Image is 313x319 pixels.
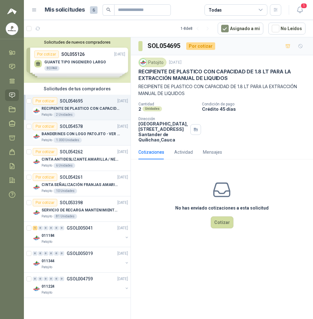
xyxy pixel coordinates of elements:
[138,121,188,142] p: [GEOGRAPHIC_DATA], [STREET_ADDRESS] Santander de Quilichao , Cauca
[6,23,18,35] img: Company Logo
[60,200,83,205] p: SOL053398
[174,149,193,156] div: Actividad
[33,209,40,216] img: Company Logo
[24,146,131,171] a: Por cotizarSOL054262[DATE] Company LogoCINTA ANTIDESLIZANTE AMARILLA / NEGRAPatojito6 Unidades
[42,258,54,264] p: 011344
[33,234,40,242] img: Company Logo
[24,196,131,222] a: Por cotizarSOL053398[DATE] Company LogoSERVICIO DE RECARGA MANTENIMIENTO Y PRESTAMOS DE EXTINTORE...
[33,148,57,156] div: Por cotizar
[42,233,54,239] p: 011184
[117,225,128,231] p: [DATE]
[138,83,305,97] p: RECIPIENTE DE PLASTICO CON CAPACIDAD DE 1.8 LT PARA LA EXTRACCIÓN MANUAL DE LIQUIDOS
[54,277,59,281] div: 0
[59,226,64,230] div: 0
[33,251,37,256] div: 0
[117,149,128,155] p: [DATE]
[33,226,37,230] div: 1
[33,275,129,295] a: 0 0 0 0 0 0 GSOL004759[DATE] Company Logo011224Patojito
[43,251,48,256] div: 0
[59,251,64,256] div: 0
[117,251,128,257] p: [DATE]
[60,175,83,179] p: SOL054261
[38,226,43,230] div: 0
[33,183,40,191] img: Company Logo
[148,41,181,51] h3: SOL054695
[33,158,40,166] img: Company Logo
[7,8,17,15] img: Logo peakr
[33,133,40,140] img: Company Logo
[49,251,53,256] div: 0
[38,251,43,256] div: 0
[33,173,57,181] div: Por cotizar
[67,277,93,281] p: GSOL004759
[42,207,120,213] p: SERVICIO DE RECARGA MANTENIMIENTO Y PRESTAMOS DE EXTINTORES
[202,102,310,106] p: Condición de pago
[138,68,305,82] p: RECIPIENTE DE PLASTICO CON CAPACIDAD DE 1.8 LT PARA LA EXTRACCIÓN MANUAL DE LIQUIDOS
[43,226,48,230] div: 0
[138,149,164,156] div: Cotizaciones
[42,112,52,117] p: Patojito
[33,285,40,293] img: Company Logo
[33,224,129,244] a: 1 0 0 0 0 0 GSOL005041[DATE] Company Logo011184Patojito
[60,124,83,129] p: SOL054578
[211,216,233,228] button: Cotizar
[67,251,93,256] p: GSOL005019
[42,239,52,244] p: Patojito
[33,199,57,206] div: Por cotizar
[24,83,131,95] div: Solicitudes de tus compradores
[42,290,52,295] p: Patojito
[42,106,120,112] p: RECIPIENTE DE PLASTICO CON CAPACIDAD DE 1.8 LT PARA LA EXTRACCIÓN MANUAL DE LIQUIDOS
[117,124,128,130] p: [DATE]
[24,171,131,196] a: Por cotizarSOL054261[DATE] Company LogoCINTA SEÑALIZACIÓN FRANJAS AMARILLAS NEGRAPatojito10 Unidades
[54,226,59,230] div: 0
[33,277,37,281] div: 0
[117,98,128,104] p: [DATE]
[33,123,57,130] div: Por cotizar
[59,277,64,281] div: 0
[54,251,59,256] div: 0
[268,23,305,35] button: No Leídos
[42,265,52,270] p: Patojito
[26,40,128,45] button: Solicitudes de nuevos compradores
[209,7,222,13] div: Todas
[117,174,128,180] p: [DATE]
[138,102,197,106] p: Cantidad
[60,150,83,154] p: SOL054262
[53,138,82,143] div: 1.000 Unidades
[24,37,131,83] div: Solicitudes de nuevos compradoresPor cotizarSOL055126[DATE] GUANTE TIPO INGENIERO LARGO80 PARPor ...
[53,189,77,194] div: 10 Unidades
[43,277,48,281] div: 0
[42,182,120,188] p: CINTA SEÑALIZACIÓN FRANJAS AMARILLAS NEGRA
[42,131,120,137] p: BANDERINES CON LOGO PATOJITO - VER DOC ADJUNTO
[181,24,213,34] div: 1 - 8 de 8
[294,4,305,16] button: 1
[33,260,40,267] img: Company Logo
[117,200,128,206] p: [DATE]
[106,8,111,12] span: search
[33,107,40,115] img: Company Logo
[140,59,147,66] img: Company Logo
[42,138,52,143] p: Patojito
[33,97,57,105] div: Por cotizar
[42,157,120,162] p: CINTA ANTIDESLIZANTE AMARILLA / NEGRA
[42,189,52,194] p: Patojito
[138,117,188,121] p: Dirección
[53,214,77,219] div: 81 Unidades
[300,3,307,9] span: 1
[53,163,75,168] div: 6 Unidades
[53,112,75,117] div: 2 Unidades
[42,214,52,219] p: Patojito
[175,205,269,211] h3: No has enviado cotizaciones a esta solicitud
[38,277,43,281] div: 0
[24,120,131,146] a: Por cotizarSOL054578[DATE] Company LogoBANDERINES CON LOGO PATOJITO - VER DOC ADJUNTOPatojito1.00...
[24,95,131,120] a: Por cotizarSOL054695[DATE] Company LogoRECIPIENTE DE PLASTICO CON CAPACIDAD DE 1.8 LT PARA LA EXT...
[186,42,215,50] div: Por cotizar
[117,276,128,282] p: [DATE]
[143,106,162,111] div: Unidades
[203,149,222,156] div: Mensajes
[42,163,52,168] p: Patojito
[169,60,182,66] p: [DATE]
[33,250,129,270] a: 0 0 0 0 0 0 GSOL005019[DATE] Company Logo011344Patojito
[202,106,310,112] p: Crédito 45 días
[138,106,141,112] p: 2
